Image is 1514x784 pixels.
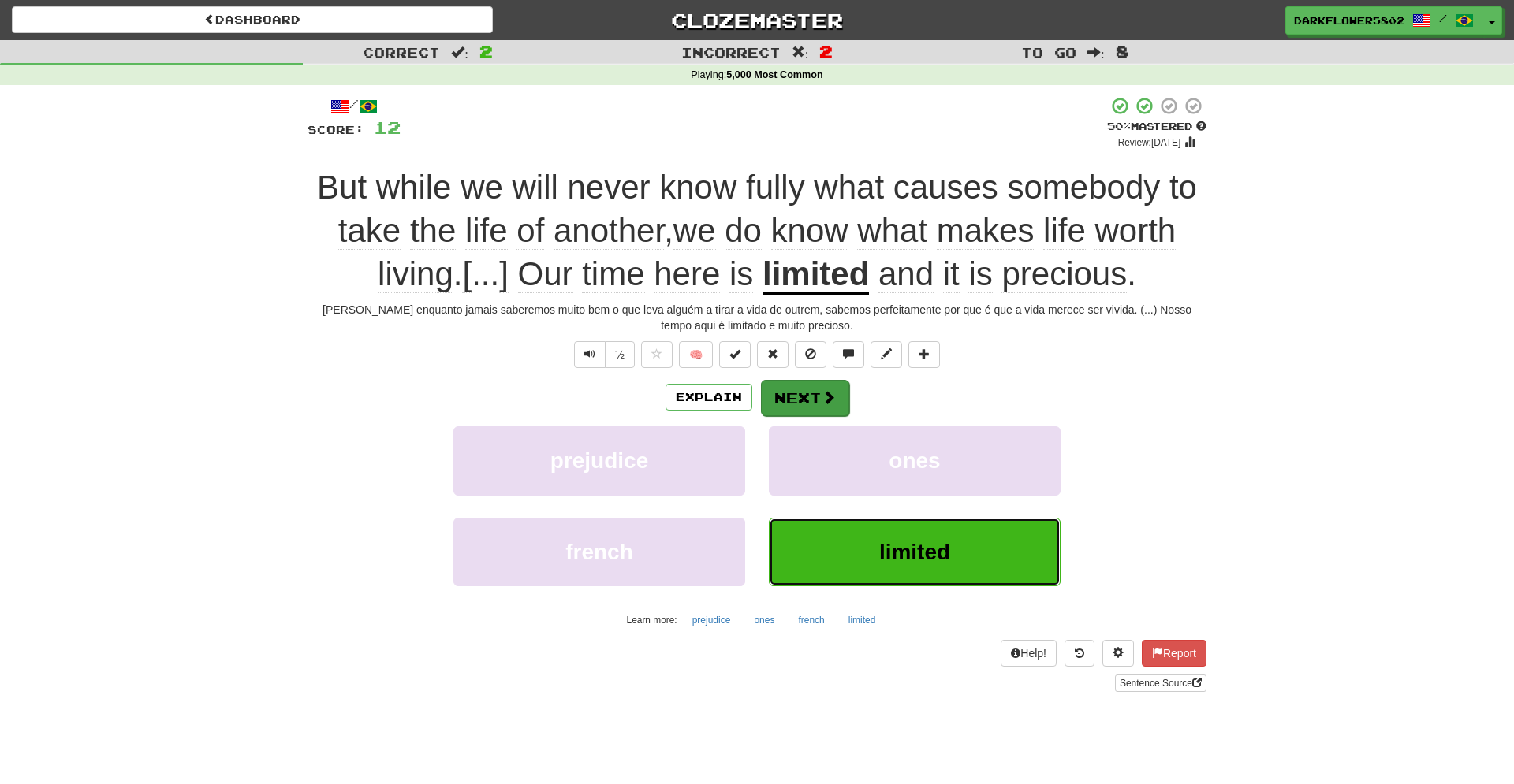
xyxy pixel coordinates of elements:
[1115,674,1206,692] a: Sentence Source
[879,540,950,564] span: limited
[725,212,762,250] span: do
[1116,42,1129,61] span: 8
[376,169,452,206] span: while
[568,169,651,206] span: never
[1107,120,1131,132] span: 50 %
[1087,46,1105,59] span: :
[795,341,826,368] button: Ignore sentence (alt+i)
[771,212,848,250] span: know
[462,255,472,293] span: [
[574,341,606,368] button: Play sentence audio (ctl+space)
[465,212,508,250] span: life
[666,384,752,411] button: Explain
[1043,212,1086,250] span: life
[516,6,998,34] a: Clozemaster
[1021,44,1076,60] span: To go
[968,255,992,293] span: is
[565,540,633,564] span: french
[937,212,1035,250] span: makes
[792,46,809,59] span: :
[1294,13,1404,28] span: DarkFlower5802
[308,96,401,116] div: /
[410,212,456,250] span: the
[761,380,849,416] button: Next
[554,212,664,250] span: another
[679,341,713,368] button: 🧠
[499,255,509,293] span: ]
[871,341,902,368] button: Edit sentence (alt+d)
[513,169,558,206] span: will
[363,44,440,60] span: Correct
[840,608,885,632] button: limited
[451,46,468,59] span: :
[518,255,573,293] span: Our
[516,212,544,250] span: of
[1118,137,1181,148] small: Review: [DATE]
[461,169,503,206] span: we
[453,426,745,495] button: prejudice
[338,212,401,250] span: take
[769,518,1061,586] button: limited
[769,426,1061,495] button: ones
[317,169,367,206] span: But
[1065,640,1094,667] button: Round history (alt+y)
[869,255,1136,293] span: .
[1007,169,1160,206] span: somebody
[1094,212,1176,250] span: worth
[605,341,635,368] button: ½
[819,42,833,61] span: 2
[1439,13,1447,24] span: /
[889,448,940,473] span: ones
[571,341,635,368] div: Text-to-speech controls
[814,169,884,206] span: what
[308,302,1206,333] div: [PERSON_NAME] enquanto jamais saberemos muito bem o que leva alguém a tirar a vida de outrem, sab...
[308,123,364,136] span: Score:
[681,44,781,60] span: Incorrect
[908,341,940,368] button: Add to collection (alt+a)
[1001,255,1127,293] span: precious
[378,255,453,293] span: living
[12,6,493,33] a: Dashboard
[453,518,745,586] button: french
[857,212,927,250] span: what
[719,341,751,368] button: Set this sentence to 100% Mastered (alt+m)
[789,608,833,632] button: french
[582,255,644,293] span: time
[684,608,740,632] button: prejudice
[943,255,960,293] span: it
[654,255,720,293] span: here
[317,169,1197,292] span: , . ...
[745,608,783,632] button: ones
[757,341,789,368] button: Reset to 0% Mastered (alt+r)
[1142,640,1206,667] button: Report
[659,169,736,206] span: know
[641,341,673,368] button: Favorite sentence (alt+f)
[893,169,998,206] span: causes
[1107,120,1206,134] div: Mastered
[878,255,934,293] span: and
[1169,169,1197,206] span: to
[673,212,716,250] span: we
[763,255,869,295] u: limited
[726,69,822,80] strong: 5,000 Most Common
[627,615,677,626] small: Learn more:
[729,255,753,293] span: is
[833,341,864,368] button: Discuss sentence (alt+u)
[479,42,493,61] span: 2
[1285,6,1482,35] a: DarkFlower5802 /
[746,169,805,206] span: fully
[550,448,648,473] span: prejudice
[1001,640,1057,667] button: Help!
[374,117,401,137] span: 12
